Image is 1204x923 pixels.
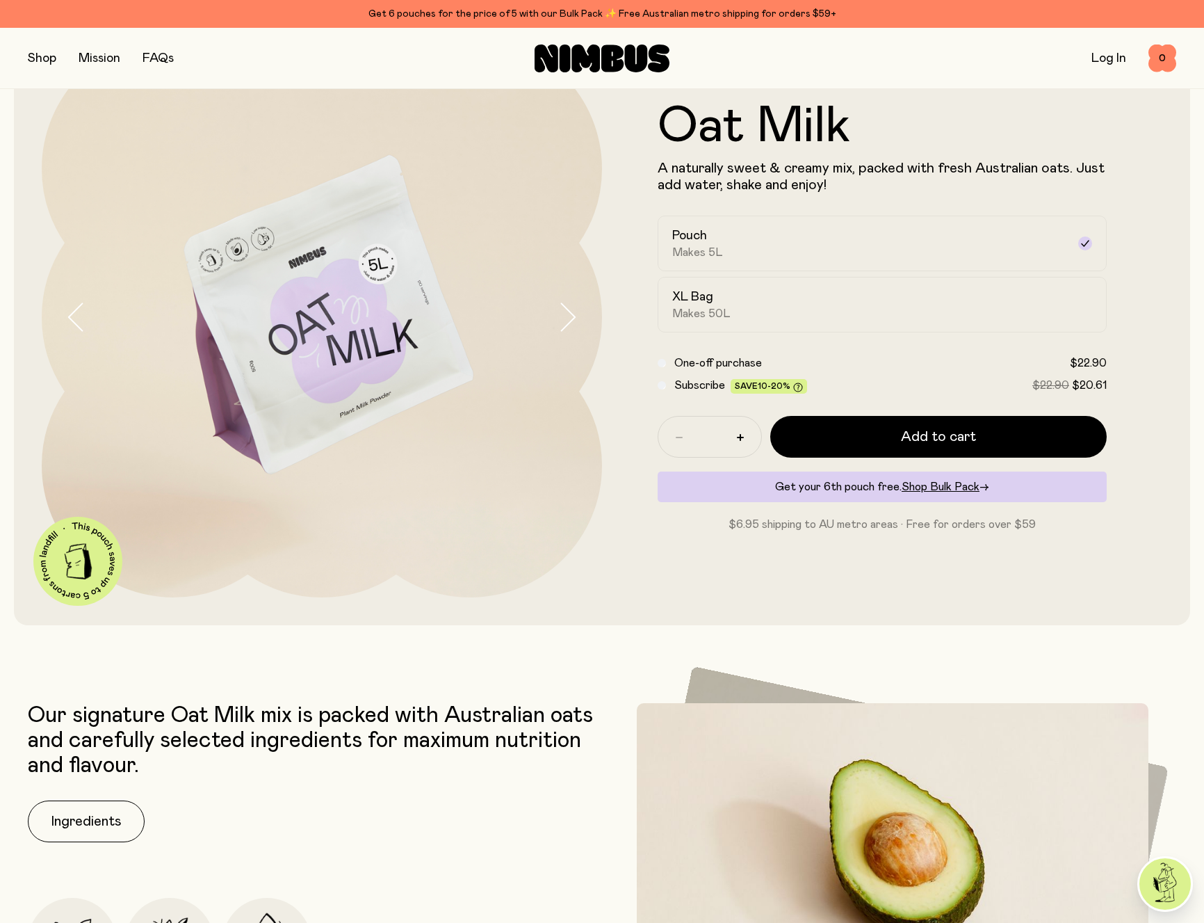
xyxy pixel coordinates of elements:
button: Add to cart [770,416,1107,458]
span: $20.61 [1072,380,1107,391]
span: $22.90 [1032,380,1069,391]
a: Log In [1091,52,1126,65]
span: Makes 5L [672,246,723,259]
p: $6.95 shipping to AU metro areas · Free for orders over $59 [658,516,1107,533]
a: FAQs [143,52,174,65]
div: Get 6 pouches for the price of 5 with our Bulk Pack ✨ Free Australian metro shipping for orders $59+ [28,6,1176,22]
span: Add to cart [901,427,976,447]
img: agent [1139,858,1191,910]
p: A naturally sweet & creamy mix, packed with fresh Australian oats. Just add water, shake and enjoy! [658,160,1107,193]
span: Save [735,382,803,392]
button: 0 [1148,45,1176,72]
p: Our signature Oat Milk mix is packed with Australian oats and carefully selected ingredients for ... [28,703,595,778]
h1: Oat Milk [658,102,1107,152]
h2: XL Bag [672,289,713,305]
a: Shop Bulk Pack→ [902,481,989,492]
a: Mission [79,52,120,65]
span: One-off purchase [674,358,762,369]
span: Subscribe [674,380,725,391]
span: Makes 50L [672,307,731,321]
span: Shop Bulk Pack [902,481,979,492]
button: Ingredients [28,801,145,842]
div: Get your 6th pouch free. [658,472,1107,502]
span: $22.90 [1070,358,1107,369]
span: 10-20% [758,382,790,390]
h2: Pouch [672,227,707,244]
